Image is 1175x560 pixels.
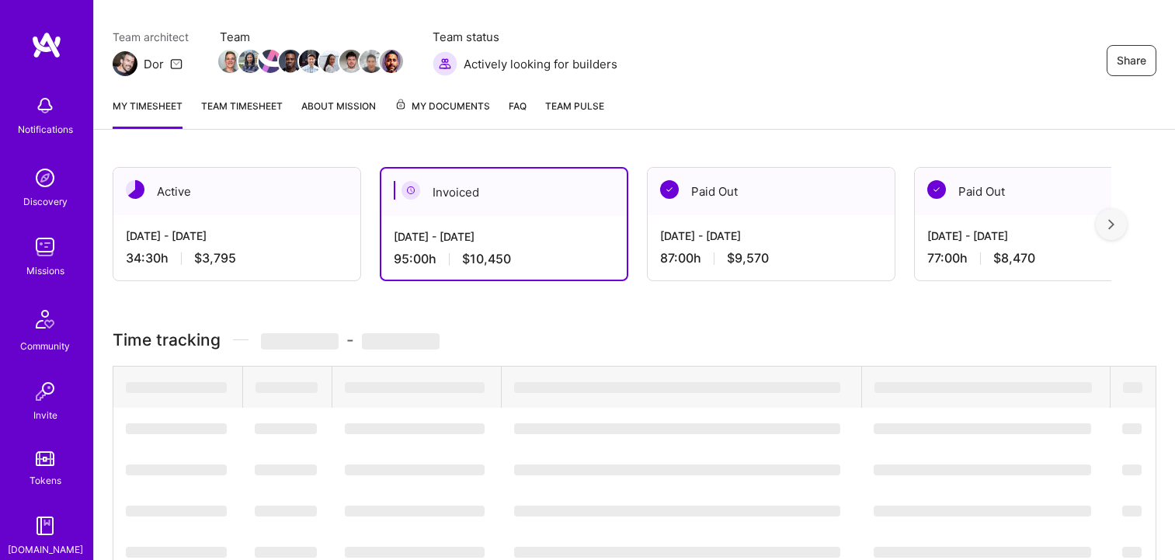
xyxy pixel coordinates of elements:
[993,250,1035,266] span: $8,470
[255,547,317,558] span: ‌
[660,180,679,199] img: Paid Out
[874,423,1091,434] span: ‌
[126,547,227,558] span: ‌
[927,180,946,199] img: Paid Out
[26,263,64,279] div: Missions
[113,168,360,215] div: Active
[301,48,321,75] a: Team Member Avatar
[18,121,73,137] div: Notifications
[874,464,1091,475] span: ‌
[1122,464,1142,475] span: ‌
[33,407,57,423] div: Invite
[362,333,440,350] span: ‌
[126,464,227,475] span: ‌
[1122,506,1142,517] span: ‌
[113,51,137,76] img: Team Architect
[261,333,339,350] span: ‌
[30,162,61,193] img: discovery
[927,228,1149,244] div: [DATE] - [DATE]
[30,231,61,263] img: teamwork
[727,250,769,266] span: $9,570
[260,48,280,75] a: Team Member Avatar
[30,376,61,407] img: Invite
[126,250,348,266] div: 34:30 h
[402,181,420,200] img: Invoiced
[545,100,604,112] span: Team Pulse
[345,382,485,393] span: ‌
[660,228,882,244] div: [DATE] - [DATE]
[874,547,1091,558] span: ‌
[194,250,236,266] span: $3,795
[380,50,403,73] img: Team Member Avatar
[381,169,627,216] div: Invoiced
[462,251,511,267] span: $10,450
[648,168,895,215] div: Paid Out
[126,423,227,434] span: ‌
[345,506,485,517] span: ‌
[395,98,490,129] a: My Documents
[874,506,1091,517] span: ‌
[1117,53,1146,68] span: Share
[660,250,882,266] div: 87:00 h
[220,48,240,75] a: Team Member Avatar
[509,98,527,129] a: FAQ
[126,506,227,517] span: ‌
[345,547,485,558] span: ‌
[927,250,1149,266] div: 77:00 h
[36,451,54,466] img: tokens
[319,50,342,73] img: Team Member Avatar
[144,56,164,72] div: Dor
[126,228,348,244] div: [DATE] - [DATE]
[20,338,70,354] div: Community
[170,57,183,70] i: icon Mail
[255,506,317,517] span: ‌
[1122,547,1142,558] span: ‌
[299,50,322,73] img: Team Member Avatar
[1123,382,1142,393] span: ‌
[255,423,317,434] span: ‌
[8,541,83,558] div: [DOMAIN_NAME]
[113,330,1156,350] h3: Time tracking
[30,510,61,541] img: guide book
[30,90,61,121] img: bell
[126,382,227,393] span: ‌
[381,48,402,75] a: Team Member Avatar
[339,50,363,73] img: Team Member Avatar
[321,48,341,75] a: Team Member Avatar
[113,98,183,129] a: My timesheet
[395,98,490,115] span: My Documents
[261,330,440,350] span: -
[218,50,242,73] img: Team Member Avatar
[220,29,402,45] span: Team
[514,506,840,517] span: ‌
[394,251,614,267] div: 95:00 h
[301,98,376,129] a: About Mission
[279,50,302,73] img: Team Member Avatar
[464,56,617,72] span: Actively looking for builders
[345,423,485,434] span: ‌
[514,464,840,475] span: ‌
[31,31,62,59] img: logo
[1122,423,1142,434] span: ‌
[1108,219,1114,230] img: right
[238,50,262,73] img: Team Member Avatar
[514,547,840,558] span: ‌
[361,48,381,75] a: Team Member Avatar
[874,382,1092,393] span: ‌
[360,50,383,73] img: Team Member Avatar
[23,193,68,210] div: Discovery
[345,464,485,475] span: ‌
[514,382,840,393] span: ‌
[30,472,61,489] div: Tokens
[240,48,260,75] a: Team Member Avatar
[341,48,361,75] a: Team Member Avatar
[201,98,283,129] a: Team timesheet
[259,50,282,73] img: Team Member Avatar
[1107,45,1156,76] button: Share
[26,301,64,338] img: Community
[394,228,614,245] div: [DATE] - [DATE]
[915,168,1162,215] div: Paid Out
[280,48,301,75] a: Team Member Avatar
[545,98,604,129] a: Team Pulse
[126,180,144,199] img: Active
